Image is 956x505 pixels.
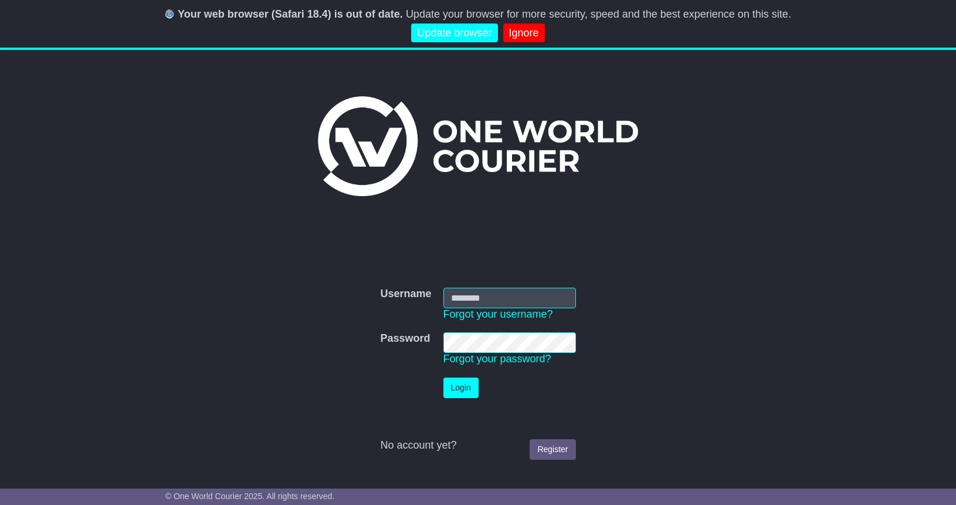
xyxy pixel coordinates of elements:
[406,8,791,20] span: Update your browser for more security, speed and the best experience on this site.
[380,332,430,345] label: Password
[443,378,479,398] button: Login
[411,23,497,43] a: Update browser
[178,8,403,20] b: Your web browser (Safari 18.4) is out of date.
[380,439,575,452] div: No account yet?
[318,96,638,196] img: One World
[443,353,551,365] a: Forgot your password?
[165,491,335,501] span: © One World Courier 2025. All rights reserved.
[530,439,575,460] a: Register
[443,308,553,320] a: Forgot your username?
[380,288,431,301] label: Username
[503,23,545,43] a: Ignore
